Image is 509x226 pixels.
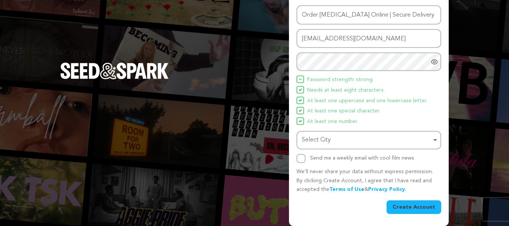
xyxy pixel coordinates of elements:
a: Show password as plain text. Warning: this will display your password on the screen. [431,58,438,66]
input: Email address [297,29,441,48]
img: Seed&Spark Icon [299,109,302,112]
img: Seed&Spark Logo [60,63,169,79]
img: Seed&Spark Icon [299,88,302,91]
span: Needs at least eight characters. [307,86,385,95]
div: Select City [302,135,431,146]
img: Seed&Spark Icon [299,78,302,81]
span: Password strength: strong [307,75,373,85]
span: At least one special character. [307,107,380,116]
span: At least one number. [307,117,358,126]
button: Create Account [387,200,441,214]
img: Seed&Spark Icon [299,120,302,123]
a: Terms of Use [329,187,364,192]
a: Privacy Policy [368,187,405,192]
a: Seed&Spark Homepage [60,63,169,94]
img: Seed&Spark Icon [299,99,302,102]
span: At least one uppercase and one lowercase letter. [307,97,427,106]
p: We’ll never share your data without express permission. By clicking Create Account, I agree that ... [297,168,441,194]
label: Send me a weekly email with cool film news [310,155,414,161]
input: Name [297,5,441,25]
